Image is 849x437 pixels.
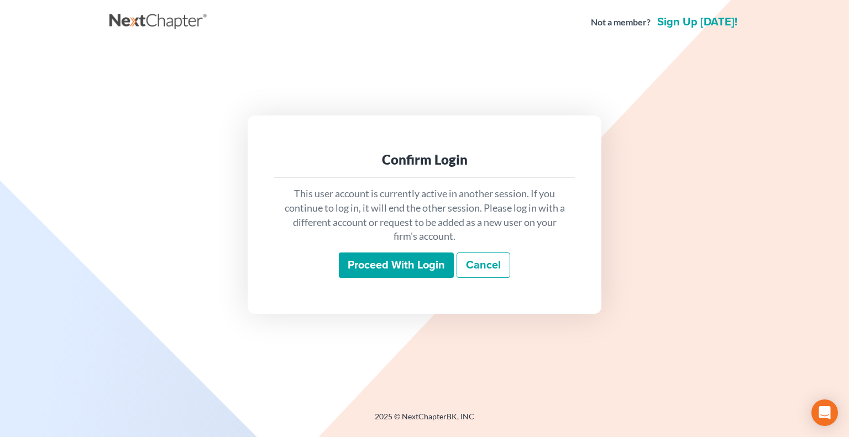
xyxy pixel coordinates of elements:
[591,16,651,29] strong: Not a member?
[283,187,566,244] p: This user account is currently active in another session. If you continue to log in, it will end ...
[457,252,510,278] a: Cancel
[283,151,566,169] div: Confirm Login
[655,17,740,28] a: Sign up [DATE]!
[811,399,838,426] div: Open Intercom Messenger
[339,252,454,278] input: Proceed with login
[109,411,740,431] div: 2025 © NextChapterBK, INC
